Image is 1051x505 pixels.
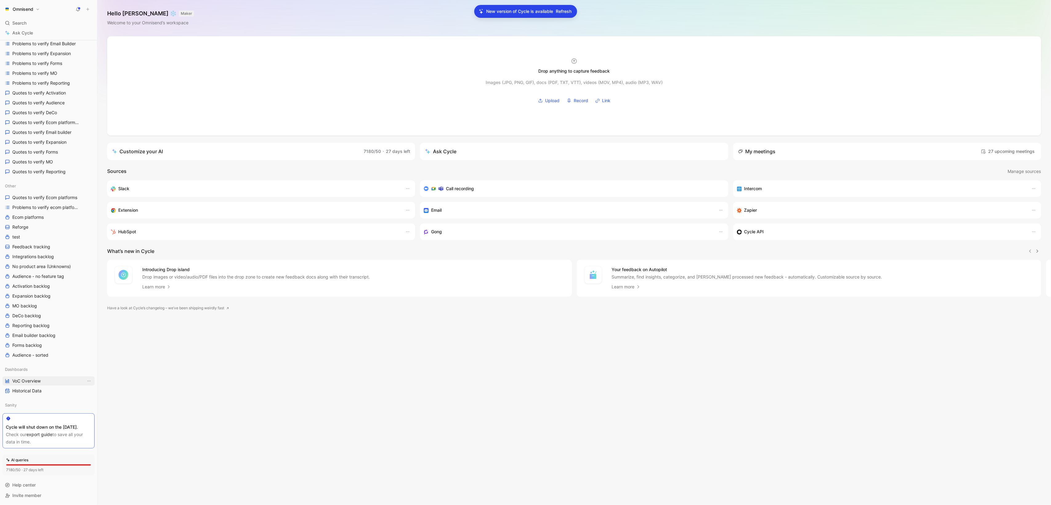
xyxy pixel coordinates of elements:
[12,493,41,498] span: Invite member
[2,262,95,271] a: No product area (Unknowns)
[80,120,89,125] span: Other
[2,282,95,291] a: Activation backlog
[2,98,95,107] a: Quotes to verify Audience
[12,169,66,175] span: Quotes to verify Reporting
[539,67,610,75] div: Drop anything to capture feedback
[2,480,95,490] div: Help center
[107,305,229,311] a: Have a look at Cycle’s changelog – we’ve been shipping weirdly fast
[5,402,17,408] span: Sanity
[2,341,95,350] a: Forms backlog
[744,228,764,235] h3: Cycle API
[744,206,757,214] h3: Zapier
[2,147,95,157] a: Quotes to verify Forms
[738,148,776,155] div: My meetings
[179,10,194,17] button: MAKER
[6,467,43,473] div: 7180/50 · 27 days left
[424,206,712,214] div: Forward emails to your feedback inbox
[424,185,719,192] div: Record & transcribe meetings from Zoom, Meet & Teams.
[111,185,399,192] div: Sync your customers, send feedback and get updates in Slack
[142,274,370,280] p: Drop images or video/audio/PDF files into the drop zone to create new feedback docs along with th...
[12,70,57,76] span: Problems to verify MO
[12,214,44,220] span: Ecom platforms
[2,193,95,202] a: Quotes to verify Ecom platforms
[12,129,71,135] span: Quotes to verify Email builder
[2,69,95,78] a: Problems to verify MO
[2,118,95,127] a: Quotes to verify Ecom platformsOther
[2,311,95,320] a: DeCo backlog
[2,181,95,360] div: OtherQuotes to verify Ecom platformsProblems to verify ecom platformsEcom platformsReforgetestFee...
[107,10,194,17] h1: Hello [PERSON_NAME] ❄️
[2,108,95,117] a: Quotes to verify DeCo
[545,97,560,104] span: Upload
[2,232,95,242] a: test
[486,79,663,86] div: Images (JPG, PNG, GIF), docs (PDF, TXT, VTT), videos (MOV, MP4), audio (MP3, WAV)
[12,90,66,96] span: Quotes to verify Activation
[2,78,95,88] a: Problems to verify Reporting
[446,185,474,192] h3: Call recording
[737,228,1025,235] div: Sync customers & send feedback from custom sources. Get inspired by our favorite use case
[5,366,28,372] span: Dashboards
[12,342,42,348] span: Forms backlog
[612,266,882,273] h4: Your feedback on Autopilot
[737,185,1025,192] div: Sync your customers, send feedback and get updates in Intercom
[12,332,55,339] span: Email builder backlog
[2,376,95,386] a: VoC OverviewView actions
[142,283,171,291] a: Learn more
[2,242,95,251] a: Feedback tracking
[12,378,41,384] span: VoC Overview
[4,6,10,12] img: Omnisend
[13,6,33,12] h1: Omnisend
[2,491,95,500] div: Invite member
[12,159,53,165] span: Quotes to verify MO
[118,206,138,214] h3: Extension
[593,96,613,105] button: Link
[12,19,26,27] span: Search
[1008,168,1041,175] span: Manage sources
[107,247,154,255] h2: What’s new in Cycle
[112,148,163,155] div: Customize your AI
[12,388,42,394] span: Historical Data
[383,149,384,154] span: ·
[12,313,41,319] span: DeCo backlog
[26,432,52,437] a: export guide
[12,60,62,66] span: Problems to verify Forms
[5,183,16,189] span: Other
[12,234,20,240] span: test
[364,149,381,154] span: 7180/50
[12,254,54,260] span: Integrations backlog
[2,88,95,98] a: Quotes to verify Activation
[12,29,33,37] span: Ask Cycle
[12,482,36,487] span: Help center
[425,148,456,155] div: Ask Cycle
[12,139,67,145] span: Quotes to verify Expansion
[2,272,95,281] a: Audience - no feature tag
[12,224,28,230] span: Reforge
[424,228,712,235] div: Capture feedback from your incoming calls
[12,119,80,126] span: Quotes to verify Ecom platforms
[12,80,70,86] span: Problems to verify Reporting
[2,181,95,190] div: Other
[981,148,1035,155] span: 27 upcoming meetings
[2,400,95,410] div: Sanity
[556,8,572,15] span: Refresh
[12,41,76,47] span: Problems to verify Email Builder
[2,400,95,411] div: Sanity
[86,378,92,384] button: View actions
[744,185,762,192] h3: Intercom
[2,39,95,48] a: Problems to verify Email Builder
[12,293,51,299] span: Expansion backlog
[2,252,95,261] a: Integrations backlog
[12,244,50,250] span: Feedback tracking
[2,222,95,232] a: Reforge
[12,283,50,289] span: Activation backlog
[2,365,95,374] div: Dashboards
[2,128,95,137] a: Quotes to verify Email builder
[6,423,91,431] div: Cycle will shut down on the [DATE].
[2,213,95,222] a: Ecom platforms
[12,100,65,106] span: Quotes to verify Audience
[107,143,415,160] a: Customize your AI7180/50·27 days left
[118,228,136,235] h3: HubSpot
[142,266,370,273] h4: Introducing Drop island
[107,19,194,26] div: Welcome to your Omnisend’s workspace
[2,28,95,38] a: Ask Cycle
